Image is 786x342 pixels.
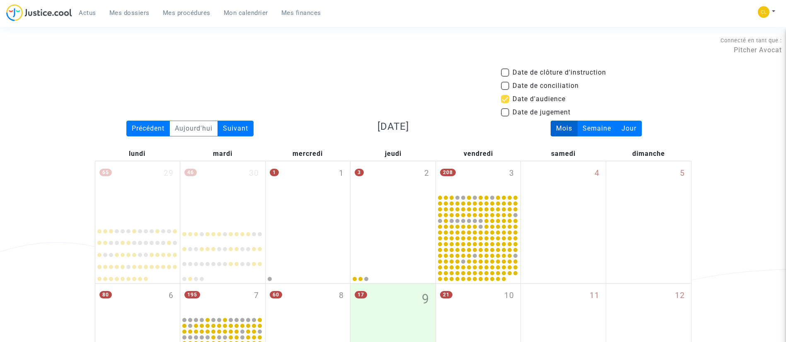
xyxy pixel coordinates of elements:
[169,290,174,302] span: 6
[521,147,606,161] div: samedi
[355,169,364,176] span: 3
[422,290,429,309] span: 9
[169,121,218,136] div: Aujourd'hui
[266,161,351,221] div: mercredi octobre 1, One event, click to expand
[126,121,170,136] div: Précédent
[217,7,275,19] a: Mon calendrier
[504,290,514,302] span: 10
[513,81,579,91] span: Date de conciliation
[509,167,514,179] span: 3
[109,9,150,17] span: Mes dossiers
[265,147,351,161] div: mercredi
[440,291,452,298] span: 21
[513,68,606,78] span: Date de clôture d'instruction
[339,167,344,179] span: 1
[616,121,642,136] div: Jour
[180,161,265,221] div: mardi septembre 30, 46 events, click to expand
[184,291,200,298] span: 195
[184,169,197,176] span: 46
[721,37,782,44] span: Connecté en tant que :
[99,291,112,298] span: 80
[513,107,571,117] span: Date de jugement
[577,121,617,136] div: Semaine
[164,167,174,179] span: 29
[79,9,96,17] span: Actus
[95,161,180,221] div: lundi septembre 29, 65 events, click to expand
[180,147,265,161] div: mardi
[440,169,456,176] span: 208
[595,167,600,179] span: 4
[351,284,435,340] div: jeudi octobre 9, 17 events, click to expand
[355,291,367,298] span: 17
[103,7,156,19] a: Mes dossiers
[590,290,600,302] span: 11
[675,290,685,302] span: 12
[435,147,521,161] div: vendredi
[606,161,691,283] div: dimanche octobre 5
[163,9,210,17] span: Mes procédures
[351,147,436,161] div: jeudi
[270,169,279,176] span: 1
[339,290,344,302] span: 8
[758,6,769,18] img: 6fca9af68d76bfc0a5525c74dfee314f
[424,167,429,179] span: 2
[254,290,259,302] span: 7
[298,121,489,133] h3: [DATE]
[180,284,265,316] div: mardi octobre 7, 195 events, click to expand
[680,167,685,179] span: 5
[72,7,103,19] a: Actus
[281,9,321,17] span: Mes finances
[551,121,578,136] div: Mois
[224,9,268,17] span: Mon calendrier
[95,284,180,340] div: lundi octobre 6, 80 events, click to expand
[606,147,692,161] div: dimanche
[249,167,259,179] span: 30
[266,284,351,340] div: mercredi octobre 8, 60 events, click to expand
[99,169,112,176] span: 65
[436,161,521,194] div: vendredi octobre 3, 208 events, click to expand
[521,161,606,283] div: samedi octobre 4
[275,7,328,19] a: Mes finances
[156,7,217,19] a: Mes procédures
[95,147,180,161] div: lundi
[6,4,72,21] img: jc-logo.svg
[351,161,435,221] div: jeudi octobre 2, 3 events, click to expand
[436,284,521,340] div: vendredi octobre 10, 21 events, click to expand
[218,121,254,136] div: Suivant
[513,94,566,104] span: Date d'audience
[270,291,282,298] span: 60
